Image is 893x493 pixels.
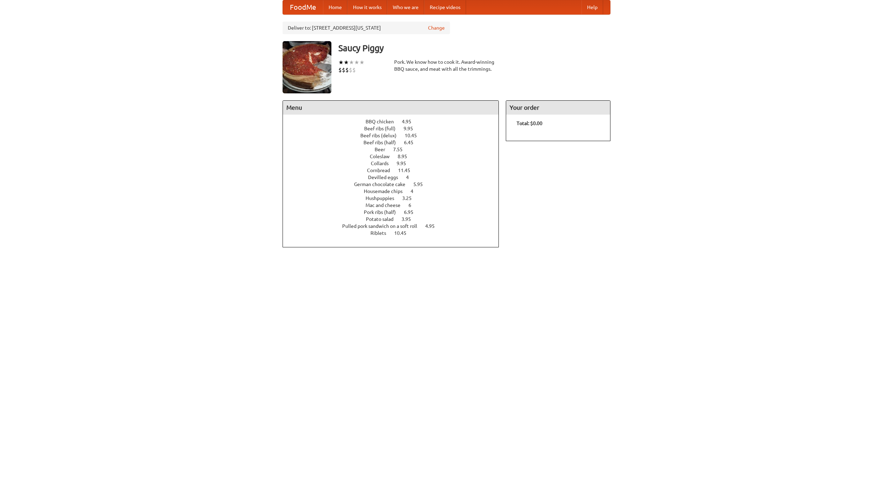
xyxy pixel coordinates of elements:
span: 9.95 [397,161,413,166]
a: BBQ chicken 4.95 [366,119,424,124]
span: 9.95 [404,126,420,131]
span: Cornbread [367,168,397,173]
span: Beer [375,147,392,152]
a: Beef ribs (full) 9.95 [364,126,426,131]
li: $ [349,66,352,74]
a: German chocolate cake 5.95 [354,182,436,187]
span: Beef ribs (half) [363,140,403,145]
li: $ [345,66,349,74]
span: 4.95 [425,223,442,229]
a: Potato salad 3.95 [366,216,424,222]
div: Pork. We know how to cook it. Award-winning BBQ sauce, and meat with all the trimmings. [394,59,499,72]
span: 11.45 [398,168,417,173]
span: Collards [371,161,396,166]
span: Coleslaw [370,154,397,159]
a: Pulled pork sandwich on a soft roll 4.95 [342,223,448,229]
a: Recipe videos [424,0,466,14]
li: $ [338,66,342,74]
li: ★ [359,59,365,66]
a: Housemade chips 4 [364,188,426,194]
span: Hushpuppies [366,195,401,201]
span: 6.45 [404,140,420,145]
h4: Menu [283,101,498,115]
a: Devilled eggs 4 [368,175,422,180]
span: 6.95 [404,209,420,215]
a: Riblets 10.45 [370,230,419,236]
a: Change [428,24,445,31]
span: 6 [408,202,418,208]
span: 4 [411,188,420,194]
a: Coleslaw 8.95 [370,154,420,159]
a: Mac and cheese 6 [366,202,424,208]
span: 10.45 [405,133,424,138]
a: How it works [347,0,387,14]
a: Hushpuppies 3.25 [366,195,425,201]
li: ★ [344,59,349,66]
a: Collards 9.95 [371,161,419,166]
span: 3.25 [402,195,419,201]
span: Pork ribs (half) [364,209,403,215]
a: Pork ribs (half) 6.95 [364,209,426,215]
span: Potato salad [366,216,400,222]
span: 10.45 [394,230,413,236]
span: Riblets [370,230,393,236]
h4: Your order [506,101,610,115]
li: ★ [338,59,344,66]
b: Total: $0.00 [517,121,542,126]
span: BBQ chicken [366,119,401,124]
span: Beef ribs (delux) [360,133,404,138]
span: Beef ribs (full) [364,126,403,131]
span: Housemade chips [364,188,410,194]
a: Cornbread 11.45 [367,168,423,173]
a: Help [581,0,603,14]
span: 7.55 [393,147,410,152]
span: 5.95 [413,182,430,187]
li: $ [342,66,345,74]
a: Who we are [387,0,424,14]
span: 8.95 [398,154,414,159]
a: Beer 7.55 [375,147,415,152]
a: Beef ribs (half) 6.45 [363,140,426,145]
h3: Saucy Piggy [338,41,610,55]
span: 4 [406,175,416,180]
img: angular.jpg [283,41,331,93]
span: 4.95 [402,119,418,124]
a: Beef ribs (delux) 10.45 [360,133,430,138]
span: Devilled eggs [368,175,405,180]
a: FoodMe [283,0,323,14]
span: Mac and cheese [366,202,407,208]
li: ★ [349,59,354,66]
li: ★ [354,59,359,66]
span: Pulled pork sandwich on a soft roll [342,223,424,229]
li: $ [352,66,356,74]
span: 3.95 [402,216,418,222]
div: Deliver to: [STREET_ADDRESS][US_STATE] [283,22,450,34]
span: German chocolate cake [354,182,412,187]
a: Home [323,0,347,14]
